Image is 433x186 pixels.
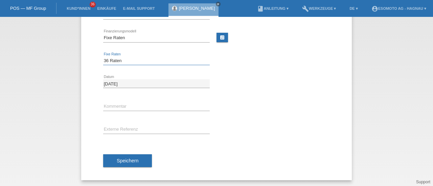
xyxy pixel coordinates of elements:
[257,5,264,12] i: book
[94,6,119,10] a: Einkäufe
[10,6,46,11] a: POS — MF Group
[220,35,225,40] i: calculate
[302,5,309,12] i: build
[346,6,361,10] a: DE ▾
[371,5,378,12] i: account_circle
[254,6,292,10] a: bookAnleitung ▾
[216,2,221,6] a: close
[120,6,158,10] a: E-Mail Support
[117,158,138,163] span: Speichern
[416,180,430,184] a: Support
[299,6,340,10] a: buildWerkzeuge ▾
[179,6,215,11] a: [PERSON_NAME]
[90,2,96,7] span: 36
[63,6,94,10] a: Kund*innen
[368,6,430,10] a: account_circleEsomoto AG - Hagnau ▾
[103,154,152,167] button: Speichern
[216,33,228,42] a: calculate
